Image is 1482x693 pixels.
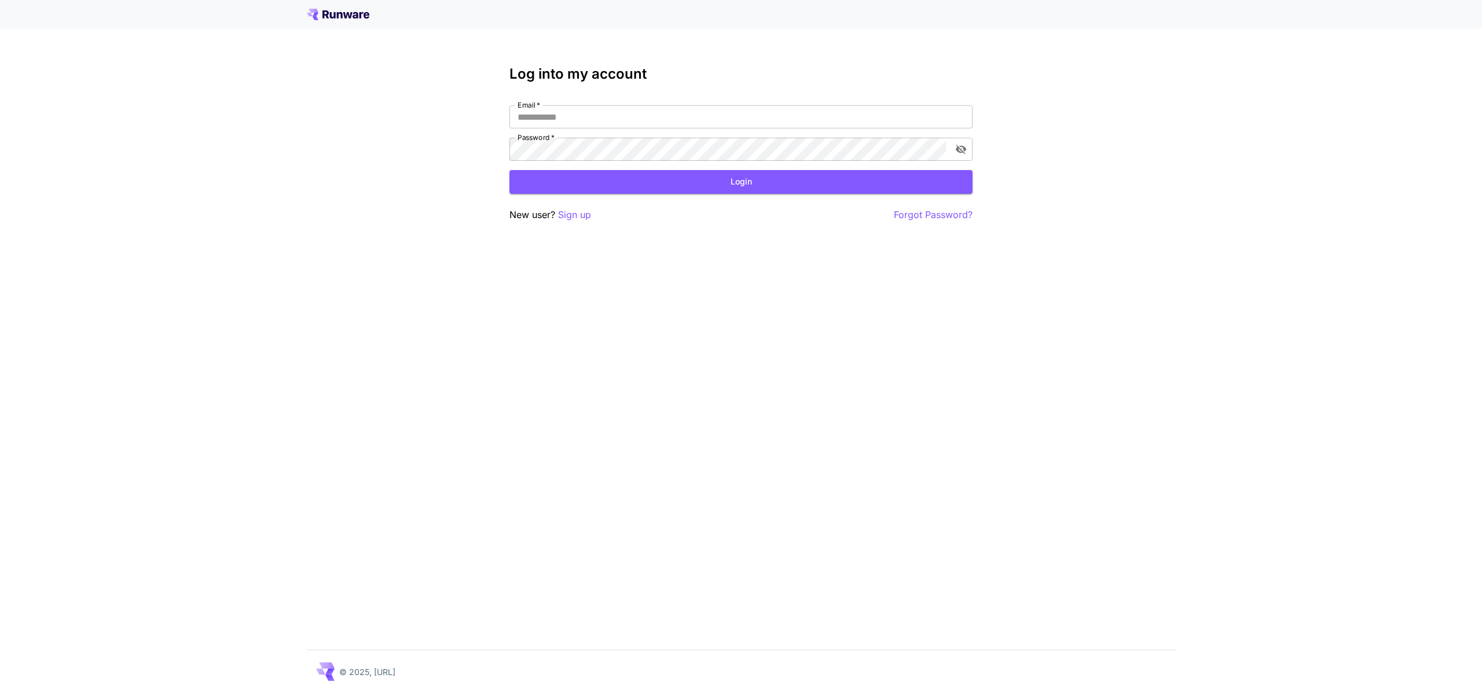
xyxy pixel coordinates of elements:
label: Password [518,132,555,142]
button: Sign up [558,208,591,222]
p: © 2025, [URL] [339,666,395,678]
label: Email [518,100,540,110]
button: Login [509,170,973,194]
p: New user? [509,208,591,222]
h3: Log into my account [509,66,973,82]
button: Forgot Password? [894,208,973,222]
button: toggle password visibility [951,139,971,160]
